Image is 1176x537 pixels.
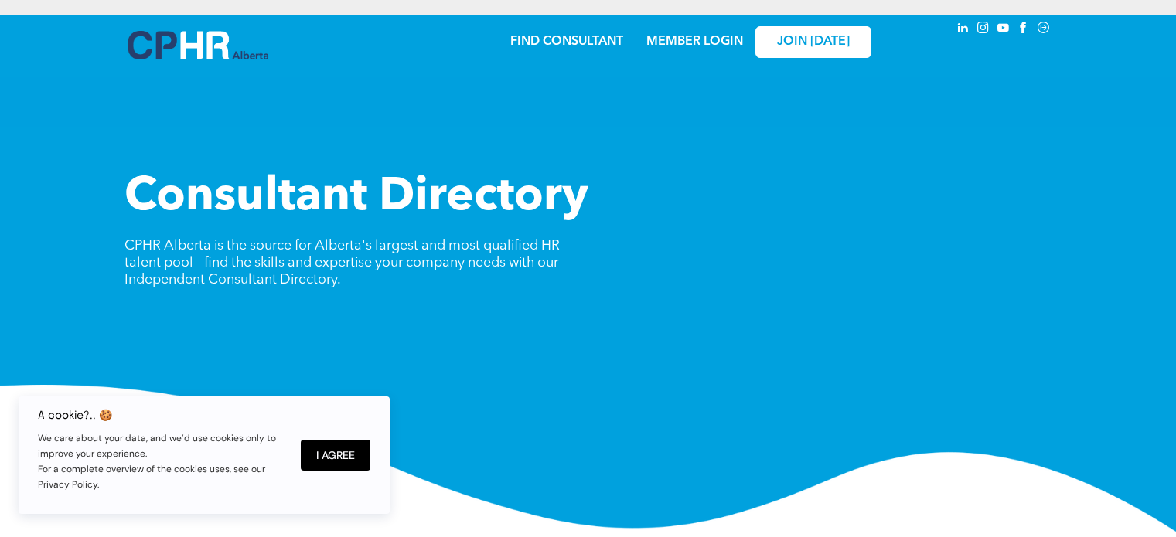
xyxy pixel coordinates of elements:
a: youtube [995,19,1012,40]
a: Social network [1035,19,1052,40]
a: linkedin [955,19,972,40]
span: JOIN [DATE] [777,35,850,49]
a: instagram [975,19,992,40]
span: Consultant Directory [124,175,588,221]
a: MEMBER LOGIN [646,36,743,48]
button: I Agree [301,440,370,471]
a: FIND CONSULTANT [510,36,623,48]
img: A blue and white logo for cp alberta [128,31,268,59]
h6: A cookie?.. 🍪 [38,409,285,421]
p: We care about your data, and we’d use cookies only to improve your experience. For a complete ove... [38,430,285,492]
a: JOIN [DATE] [755,26,871,58]
span: CPHR Alberta is the source for Alberta's largest and most qualified HR talent pool - find the ski... [124,239,560,287]
a: facebook [1015,19,1032,40]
